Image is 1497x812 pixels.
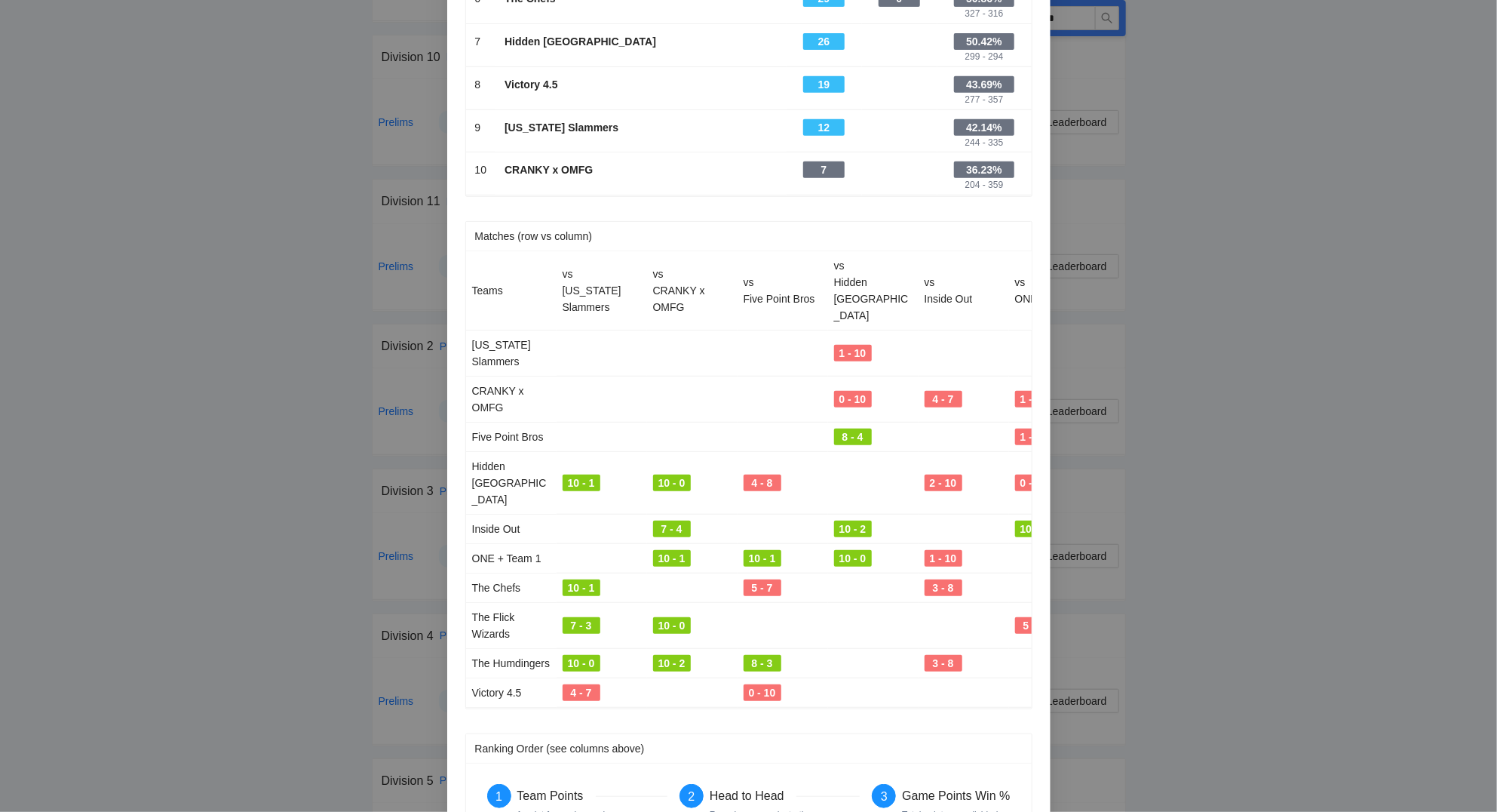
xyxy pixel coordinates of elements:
div: vs [1015,274,1094,291]
div: 10 - 1 [653,550,691,567]
div: 7 [803,161,845,178]
div: 50.42% [954,33,1014,50]
div: The Chefs [472,580,551,596]
div: CRANKY x OMFG [472,383,551,416]
div: - [475,136,487,150]
div: Head to Head [710,784,796,808]
div: 0 - 10 [1015,475,1053,491]
div: vs [653,266,732,282]
div: 42.14% [954,119,1014,136]
div: 3 - 8 [925,580,962,596]
div: 8 - 4 [834,429,872,445]
div: 5 - 8 [1015,617,1053,634]
div: 1 - 10 [1015,429,1053,445]
div: 10 - 0 [834,550,872,567]
b: [US_STATE] Slammers [505,121,618,134]
div: vs [563,266,641,282]
div: 0 - 10 [744,684,781,701]
div: - [823,50,826,64]
div: 8 [475,76,487,93]
div: 299 - 294 [965,50,1004,64]
div: 10 - 0 [563,655,600,672]
div: CRANKY x OMFG [653,282,732,315]
b: Hidden [GEOGRAPHIC_DATA] [505,35,656,48]
b: Victory 4.5 [505,78,558,91]
span: 2 [688,790,695,803]
div: Inside Out [472,521,551,537]
div: - [475,50,487,64]
div: vs [834,257,913,274]
div: - [823,93,826,107]
div: Team Points [517,784,596,808]
div: 1 - 10 [925,550,962,567]
div: Matches (row vs column) [475,222,1023,251]
div: [US_STATE] Slammers [472,337,551,370]
div: The Flick Wizards [472,609,551,642]
div: - [475,178,487,192]
div: 9 [475,119,487,136]
div: - [898,119,901,134]
div: 7 - 4 [653,521,691,537]
div: ONE + Team 1 [472,550,551,567]
div: 10 - 1 [563,475,600,491]
div: Ranking Order (see columns above) [475,734,1023,763]
div: - [505,7,777,21]
div: 10 - 1 [744,550,781,567]
div: ONE + Team 1 [1015,291,1094,307]
div: - [823,7,826,21]
div: 277 - 357 [965,93,1004,107]
div: 10 - 0 [653,475,691,491]
div: 4 - 7 [563,684,600,701]
div: 1 - 10 [1015,391,1053,408]
div: Five Point Bros [744,291,822,307]
div: 19 [803,76,845,93]
div: - [505,93,777,107]
div: 204 - 359 [965,178,1004,192]
div: - [475,7,487,21]
div: 10 - 1 [1015,521,1053,537]
div: [US_STATE] Slammers [563,282,641,315]
div: - [898,161,901,176]
div: 7 - 3 [563,617,600,634]
div: Game Points Win % [902,784,1010,808]
div: 36.23% [954,161,1014,178]
div: 10 - 2 [653,655,691,672]
div: vs [744,274,822,291]
div: 10 [475,161,487,178]
div: 4 - 7 [925,391,962,408]
div: Hidden [GEOGRAPHIC_DATA] [834,274,913,324]
div: - [475,93,487,107]
div: 10 - 0 [653,617,691,634]
div: 2 - 10 [925,475,962,491]
div: Five Point Bros [472,429,551,445]
div: The Humdingers [472,655,551,672]
div: - [505,50,777,64]
div: 0 - 10 [834,391,872,408]
div: 7 [475,33,487,50]
div: Teams [472,282,551,299]
div: 244 - 335 [965,136,1004,150]
div: 10 - 1 [563,580,600,596]
div: - [898,76,901,91]
div: 3 - 8 [925,655,962,672]
div: - [823,136,826,150]
span: 3 [881,790,888,803]
div: 8 - 3 [744,655,781,672]
div: 43.69% [954,76,1014,93]
div: 1 - 10 [834,345,872,361]
span: 1 [495,790,502,803]
div: - [898,33,901,48]
div: Inside Out [925,291,1003,307]
div: Hidden [GEOGRAPHIC_DATA] [472,458,551,508]
div: vs [925,274,1003,291]
div: 5 - 7 [744,580,781,596]
div: 327 - 316 [965,7,1004,21]
div: 12 [803,119,845,136]
div: - [823,178,826,192]
div: - [898,7,901,21]
div: - [505,136,777,150]
div: 10 - 2 [834,521,872,537]
div: 26 [803,33,845,50]
b: CRANKY x OMFG [505,164,593,176]
div: 4 - 8 [744,475,781,491]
